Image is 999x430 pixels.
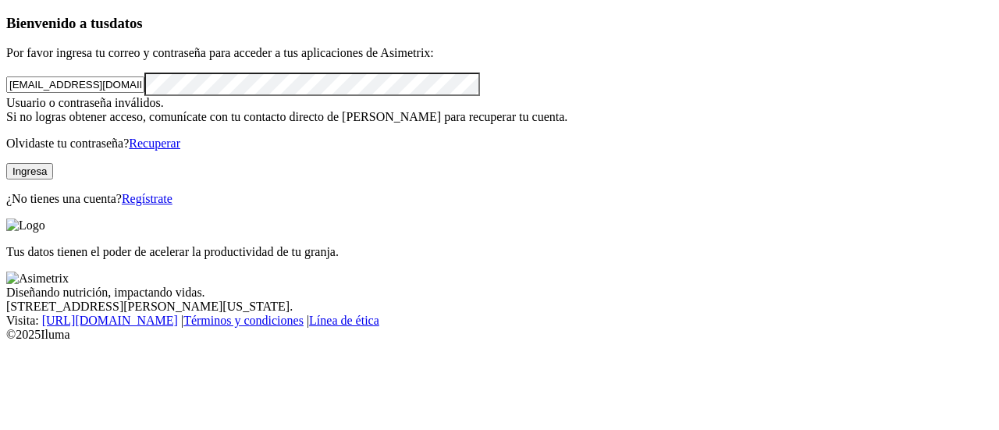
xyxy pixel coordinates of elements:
a: Recuperar [129,137,180,150]
a: Términos y condiciones [183,314,304,327]
a: Línea de ética [309,314,379,327]
p: Tus datos tienen el poder de acelerar la productividad de tu granja. [6,245,993,259]
div: Usuario o contraseña inválidos. Si no logras obtener acceso, comunícate con tu contacto directo d... [6,96,993,124]
div: Diseñando nutrición, impactando vidas. [6,286,993,300]
div: © 2025 Iluma [6,328,993,342]
img: Asimetrix [6,272,69,286]
img: Logo [6,219,45,233]
p: Por favor ingresa tu correo y contraseña para acceder a tus aplicaciones de Asimetrix: [6,46,993,60]
p: ¿No tienes una cuenta? [6,192,993,206]
div: [STREET_ADDRESS][PERSON_NAME][US_STATE]. [6,300,993,314]
div: Visita : | | [6,314,993,328]
a: [URL][DOMAIN_NAME] [42,314,178,327]
span: datos [109,15,143,31]
input: Tu correo [6,76,144,93]
h3: Bienvenido a tus [6,15,993,32]
p: Olvidaste tu contraseña? [6,137,993,151]
button: Ingresa [6,163,53,179]
a: Regístrate [122,192,172,205]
